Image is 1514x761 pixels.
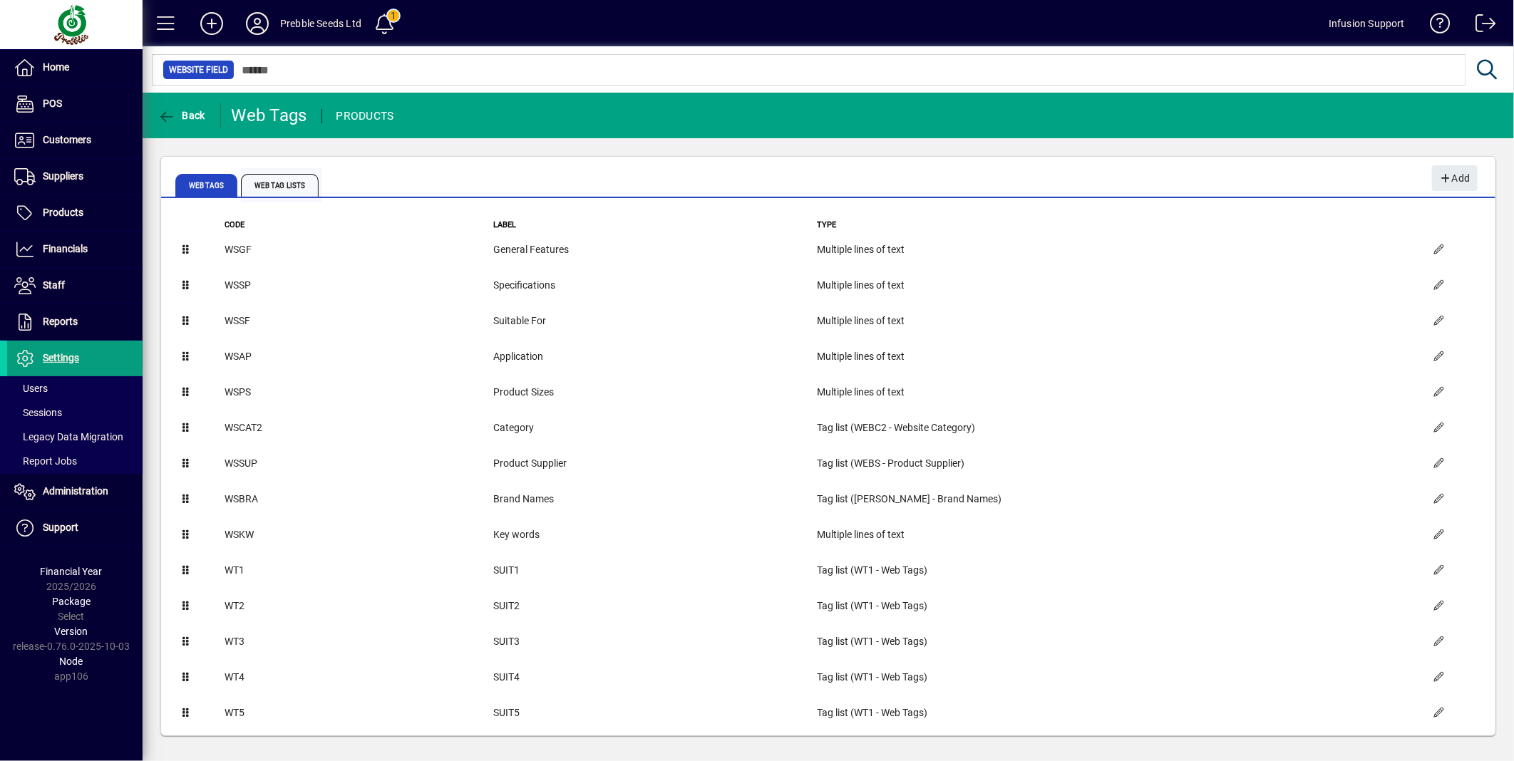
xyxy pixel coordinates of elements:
[7,123,143,158] a: Customers
[817,589,1421,624] td: Tag list (WT1 - Web Tags)
[189,11,235,36] button: Add
[52,596,91,607] span: Package
[224,268,493,304] td: WSSP
[493,589,817,624] td: SUIT2
[7,449,143,473] a: Report Jobs
[224,339,493,375] td: WSAP
[493,624,817,660] td: SUIT3
[224,446,493,482] td: WSSUP
[817,553,1421,589] td: Tag list (WT1 - Web Tags)
[55,626,88,637] span: Version
[143,103,221,128] app-page-header-button: Back
[817,232,1421,268] td: Multiple lines of text
[817,446,1421,482] td: Tag list (WEBS - Product Supplier)
[224,482,493,517] td: WSBRA
[1421,625,1456,659] button: Edit
[817,339,1421,375] td: Multiple lines of text
[493,410,817,446] td: Category
[493,375,817,410] td: Product Sizes
[158,110,205,121] span: Back
[43,243,88,254] span: Financials
[43,61,69,73] span: Home
[1421,554,1456,588] button: Edit
[43,98,62,109] span: POS
[7,474,143,509] a: Administration
[493,446,817,482] td: Product Supplier
[14,431,123,442] span: Legacy Data Migration
[43,352,79,363] span: Settings
[224,553,493,589] td: WT1
[7,376,143,400] a: Users
[7,425,143,449] a: Legacy Data Migration
[43,207,83,218] span: Products
[817,695,1421,731] td: Tag list (WT1 - Web Tags)
[1421,304,1456,338] button: Edit
[224,624,493,660] td: WT3
[817,517,1421,553] td: Multiple lines of text
[224,517,493,553] td: WSKW
[169,63,228,77] span: Website Field
[43,170,83,182] span: Suppliers
[7,304,143,340] a: Reports
[60,656,83,667] span: Node
[154,103,209,128] button: Back
[1421,411,1456,445] button: Edit
[817,660,1421,695] td: Tag list (WT1 - Web Tags)
[1421,589,1456,623] button: Edit
[224,589,493,624] td: WT2
[817,624,1421,660] td: Tag list (WT1 - Web Tags)
[232,104,307,127] div: Web Tags
[493,482,817,517] td: Brand Names
[1439,167,1470,190] span: Add
[1419,3,1451,49] a: Knowledge Base
[493,232,817,268] td: General Features
[817,304,1421,339] td: Multiple lines of text
[493,339,817,375] td: Application
[1421,269,1456,303] button: Edit
[224,375,493,410] td: WSPS
[1421,696,1456,730] button: Edit
[1421,482,1456,517] button: Edit
[224,232,493,268] td: WSGF
[7,50,143,86] a: Home
[7,268,143,304] a: Staff
[1421,661,1456,695] button: Edit
[1329,12,1405,35] div: Infusion Support
[41,566,103,577] span: Financial Year
[1421,447,1456,481] button: Edit
[336,105,394,128] div: PRODUCTS
[43,522,78,533] span: Support
[175,174,237,197] span: Web Tags
[1432,165,1478,191] button: Add
[224,660,493,695] td: WT4
[14,455,77,467] span: Report Jobs
[7,510,143,546] a: Support
[493,553,817,589] td: SUIT1
[43,316,78,327] span: Reports
[224,304,493,339] td: WSSF
[493,517,817,553] td: Key words
[280,12,361,35] div: Prebble Seeds Ltd
[817,410,1421,446] td: Tag list (WEBC2 - Website Category)
[14,407,62,418] span: Sessions
[224,410,493,446] td: WSCAT2
[7,400,143,425] a: Sessions
[1421,233,1456,267] button: Edit
[1465,3,1496,49] a: Logout
[493,219,817,232] th: Label
[493,304,817,339] td: Suitable For
[817,268,1421,304] td: Multiple lines of text
[7,159,143,195] a: Suppliers
[235,11,280,36] button: Profile
[493,660,817,695] td: SUIT4
[1421,340,1456,374] button: Edit
[7,195,143,231] a: Products
[493,695,817,731] td: SUIT5
[1421,518,1456,552] button: Edit
[7,86,143,122] a: POS
[14,383,48,394] span: Users
[817,375,1421,410] td: Multiple lines of text
[817,482,1421,517] td: Tag list ([PERSON_NAME] - Brand Names)
[817,219,1421,232] th: Type
[224,695,493,731] td: WT5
